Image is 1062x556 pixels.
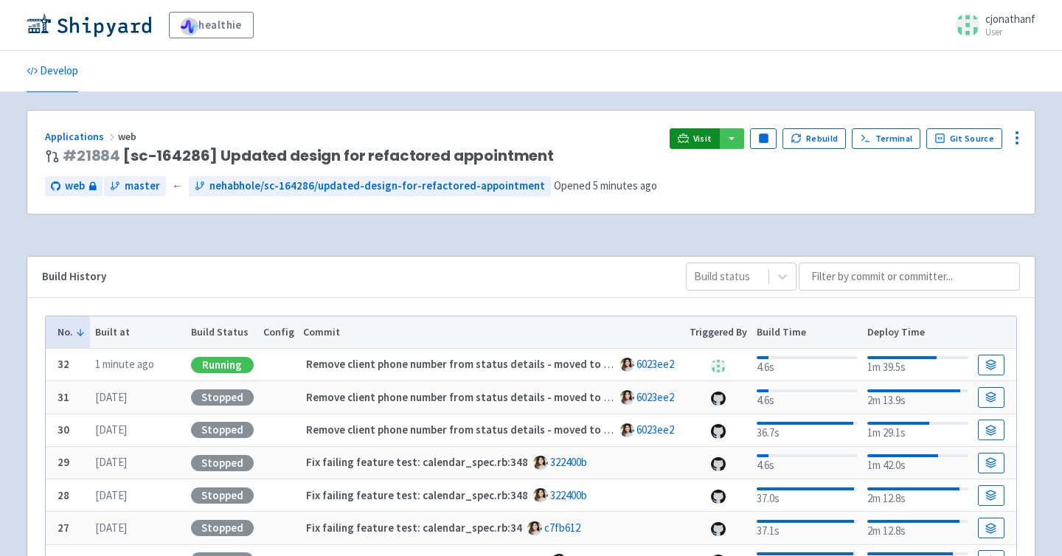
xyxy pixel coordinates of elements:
img: Shipyard logo [27,13,151,37]
a: #21884 [63,145,120,166]
time: 5 minutes ago [593,178,657,192]
strong: Remove client phone number from status details - moved to the client info card on top [306,357,732,371]
div: 37.0s [757,484,858,507]
th: Build Time [752,316,862,349]
strong: Fix failing feature test: calendar_spec.rb:348 [306,455,528,469]
div: 36.7s [757,419,858,442]
div: 4.6s [757,353,858,376]
th: Built at [90,316,186,349]
div: Stopped [191,422,254,438]
strong: Fix failing feature test: calendar_spec.rb:34 [306,521,522,535]
th: Commit [299,316,685,349]
span: Visit [693,133,712,145]
time: [DATE] [95,455,127,469]
time: [DATE] [95,521,127,535]
a: cjonathanf User [947,13,1035,37]
time: [DATE] [95,488,127,502]
a: Applications [45,130,118,143]
strong: Remove client phone number from status details - moved to the client info card on top [306,390,732,404]
a: healthie [169,12,254,38]
span: web [65,178,85,195]
time: [DATE] [95,423,127,437]
div: 1m 39.5s [867,353,968,376]
div: 4.6s [757,386,858,409]
button: Rebuild [782,128,846,149]
b: 28 [58,488,69,502]
a: c7fb612 [544,521,580,535]
a: Build Details [978,355,1004,375]
a: 6023ee2 [636,423,674,437]
a: 6023ee2 [636,390,674,404]
a: Build Details [978,420,1004,440]
strong: Fix failing feature test: calendar_spec.rb:348 [306,488,528,502]
a: 6023ee2 [636,357,674,371]
th: Triggered By [685,316,752,349]
div: 1m 29.1s [867,419,968,442]
input: Filter by commit or committer... [799,263,1020,291]
div: Build History [42,268,662,285]
b: 30 [58,423,69,437]
a: master [104,176,166,196]
th: Build Status [186,316,258,349]
small: User [985,27,1035,37]
div: 2m 13.9s [867,386,968,409]
th: Config [258,316,299,349]
time: [DATE] [95,390,127,404]
span: master [125,178,160,195]
th: Deploy Time [862,316,973,349]
b: 29 [58,455,69,469]
a: 322400b [550,455,587,469]
div: Running [191,357,254,373]
span: web [118,130,139,143]
b: 27 [58,521,69,535]
a: Build Details [978,387,1004,408]
span: [sc-164286] Updated design for refactored appointment [63,147,554,164]
div: 37.1s [757,517,858,540]
span: ← [172,178,183,195]
span: cjonathanf [985,12,1035,26]
span: Opened [554,178,657,192]
a: Visit [670,128,720,149]
button: Pause [750,128,777,149]
a: Build Details [978,453,1004,473]
a: nehabhole/sc-164286/updated-design-for-refactored-appointment [189,176,551,196]
div: 4.6s [757,451,858,474]
a: Build Details [978,485,1004,506]
div: 2m 12.8s [867,484,968,507]
div: Stopped [191,455,254,471]
a: Terminal [852,128,920,149]
div: Stopped [191,389,254,406]
a: Build Details [978,518,1004,538]
div: Stopped [191,487,254,504]
a: Develop [27,51,78,92]
span: nehabhole/sc-164286/updated-design-for-refactored-appointment [209,178,545,195]
div: 1m 42.0s [867,451,968,474]
b: 31 [58,390,69,404]
div: Stopped [191,520,254,536]
a: web [45,176,103,196]
a: Git Source [926,128,1002,149]
div: 2m 12.8s [867,517,968,540]
b: 32 [58,357,69,371]
time: 1 minute ago [95,357,154,371]
a: 322400b [550,488,587,502]
strong: Remove client phone number from status details - moved to the client info card on top [306,423,732,437]
button: No. [58,324,86,340]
